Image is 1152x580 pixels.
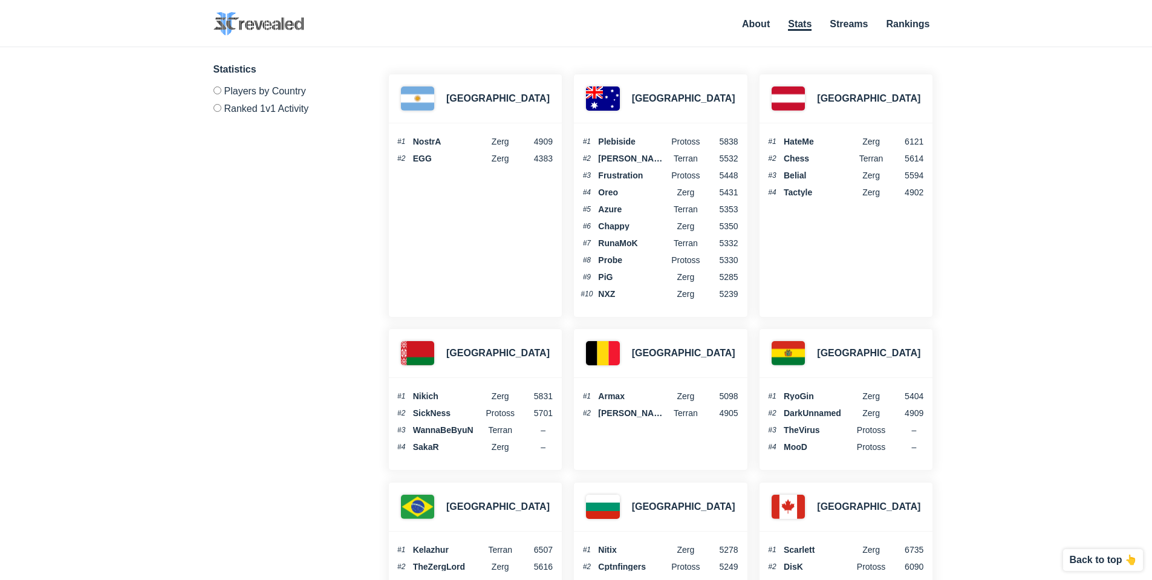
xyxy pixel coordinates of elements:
a: Stats [788,19,812,31]
h3: [GEOGRAPHIC_DATA] [632,500,735,514]
span: Cptnfingers [598,562,668,571]
span: Zerg [483,443,518,451]
span: EGG [413,154,483,163]
span: Chess [784,154,854,163]
span: 4909 [518,137,553,146]
span: – [911,442,916,452]
span: Zerg [854,392,889,400]
span: Zerg [483,154,518,163]
span: #8 [580,256,593,264]
h3: Statistics [213,62,359,77]
span: Zerg [854,546,889,554]
label: Players by Country [213,86,359,99]
label: Ranked 1v1 Activity [213,99,359,114]
span: MooD [784,443,854,451]
span: Zerg [854,137,889,146]
span: #7 [580,239,593,247]
span: #4 [395,443,408,451]
span: terran [668,154,703,163]
span: 4383 [518,154,553,163]
span: Zerg [854,409,889,417]
span: #3 [580,172,593,179]
span: Terran [668,409,703,417]
span: Plebiside [598,137,668,146]
span: #2 [395,409,408,417]
span: Nitix [598,546,668,554]
span: #4 [766,189,779,196]
span: 5614 [888,154,923,163]
span: #2 [766,563,779,570]
span: 5701 [518,409,553,417]
h3: [GEOGRAPHIC_DATA] [817,91,920,106]
span: #3 [766,426,779,434]
span: Terran [668,205,703,213]
span: 5285 [703,273,738,281]
span: PiG [598,273,668,281]
span: 5278 [703,546,738,554]
span: Kelazhur [413,546,483,554]
span: Terran [483,426,518,434]
span: TheVirus [784,426,854,434]
span: #2 [766,155,779,162]
span: #2 [766,409,779,417]
span: Zerg [668,546,703,554]
h3: [GEOGRAPHIC_DATA] [632,346,735,360]
span: #1 [395,393,408,400]
span: #1 [766,546,779,553]
span: Chappy [598,222,668,230]
span: Zerg [668,222,703,230]
span: Probe [598,256,668,264]
span: #4 [580,189,593,196]
a: Rankings [886,19,929,29]
span: 4905 [703,409,738,417]
span: Protoss [854,443,889,451]
span: Terran [483,546,518,554]
span: #1 [580,393,593,400]
p: Back to top 👆 [1069,555,1137,565]
span: #2 [580,563,593,570]
span: Protoss [668,171,703,180]
span: #2 [580,409,593,417]
span: Zerg [668,273,703,281]
span: 5249 [703,562,738,571]
img: SC2 Revealed [213,12,304,36]
span: Armax [598,392,668,400]
h3: [GEOGRAPHIC_DATA] [446,346,550,360]
a: About [742,19,770,29]
span: – [541,425,545,435]
span: #1 [580,138,593,145]
span: #2 [395,563,408,570]
span: 6090 [888,562,923,571]
span: 5404 [888,392,923,400]
span: #10 [580,290,593,298]
span: #1 [766,393,779,400]
span: 5353 [703,205,738,213]
span: 5330 [703,256,738,264]
span: – [541,442,545,452]
span: RyoGin [784,392,854,400]
span: Protoss [668,256,703,264]
span: Azure [598,205,668,213]
span: #5 [580,206,593,213]
span: 5332 [703,239,738,247]
span: Oreo [598,188,668,197]
span: WannaBeByuN [413,426,483,434]
h3: [GEOGRAPHIC_DATA] [817,346,920,360]
span: #1 [766,138,779,145]
span: #1 [395,138,408,145]
h3: [GEOGRAPHIC_DATA] [632,91,735,106]
span: NostrA [413,137,483,146]
span: Tactyle [784,188,854,197]
h3: [GEOGRAPHIC_DATA] [817,500,920,514]
span: DarkUnnamed [784,409,854,417]
span: Protoss [668,137,703,146]
span: Zerg [483,392,518,400]
span: 5532 [703,154,738,163]
input: Ranked 1v1 Activity [213,104,221,112]
span: SakaR [413,443,483,451]
span: #1 [395,546,408,553]
span: 5431 [703,188,738,197]
span: Protoss [668,562,703,571]
span: Zerg [483,562,518,571]
span: Zerg [668,290,703,298]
